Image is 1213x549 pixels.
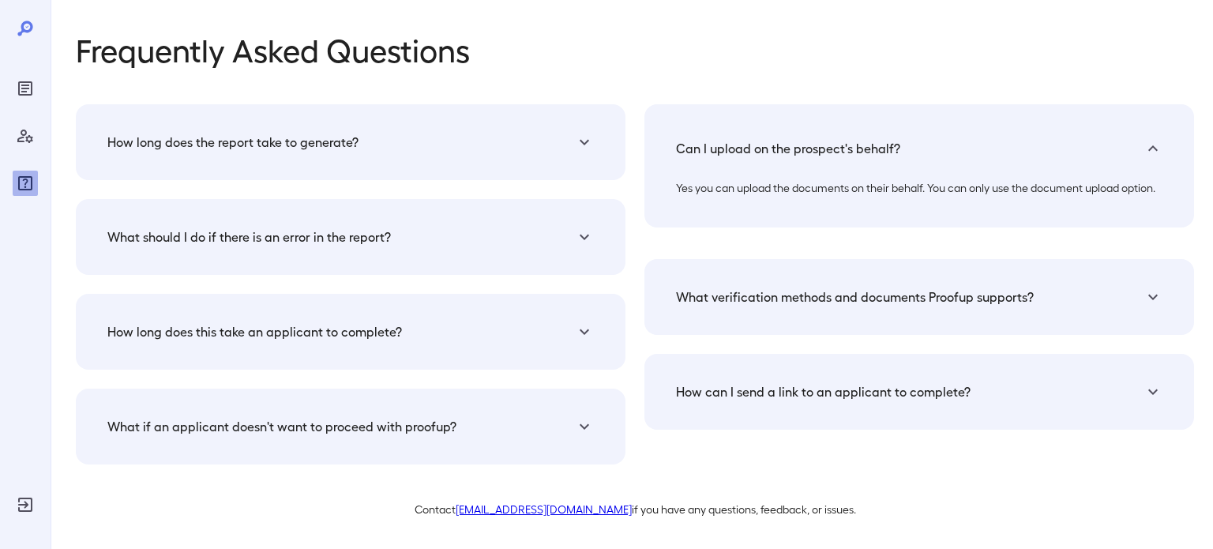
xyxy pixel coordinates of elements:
[13,76,38,101] div: Reports
[456,502,632,516] a: [EMAIL_ADDRESS][DOMAIN_NAME]
[676,139,900,158] h5: Can I upload on the prospect's behalf?
[13,171,38,196] div: FAQ
[95,408,606,446] div: What if an applicant doesn't want to proceed with proofup?
[13,492,38,517] div: Log Out
[107,133,359,152] h5: How long does the report take to generate?
[663,373,1175,411] div: How can I send a link to an applicant to complete?
[95,123,606,161] div: How long does the report take to generate?
[95,313,606,351] div: How long does this take an applicant to complete?
[95,218,606,256] div: What should I do if there is an error in the report?
[676,288,1034,306] h5: What verification methods and documents Proofup supports?
[107,322,402,341] h5: How long does this take an applicant to complete?
[107,227,391,246] h5: What should I do if there is an error in the report?
[107,417,456,436] h5: What if an applicant doesn't want to proceed with proofup?
[676,180,1162,196] p: Yes you can upload the documents on their behalf. You can only use the document upload option.
[676,382,971,401] h5: How can I send a link to an applicant to complete?
[663,174,1175,209] div: How long does the report take to generate?
[76,502,1194,517] p: Contact if you have any questions, feedback, or issues.
[13,123,38,149] div: Manage Users
[76,32,1194,66] p: Frequently Asked Questions
[663,278,1175,316] div: What verification methods and documents Proofup supports?
[663,123,1175,174] div: Can I upload on the prospect's behalf?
